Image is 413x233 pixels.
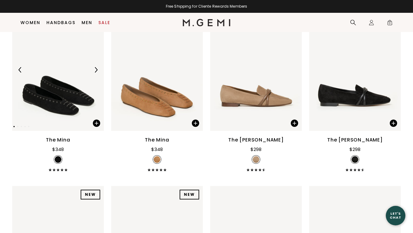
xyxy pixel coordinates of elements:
div: The Mina [145,136,169,144]
div: $348 [151,146,163,153]
div: NEW [81,190,100,199]
div: The Mina [46,136,70,144]
div: $298 [349,146,360,153]
img: v_7387698167867_SWATCH_50x.jpg [55,156,61,163]
a: Previous ArrowNext ArrowThe Mina$348 [12,9,104,171]
div: NEW [180,190,199,199]
a: Men [82,20,92,25]
img: M.Gemi [183,19,231,26]
img: Previous Arrow [17,67,23,73]
div: $348 [52,146,64,153]
div: The [PERSON_NAME] [327,136,383,144]
a: The Mina$348 [111,9,203,171]
div: Let's Chat [386,212,405,219]
img: v_7387698102331_SWATCH_50x.jpg [154,156,160,163]
a: Handbags [46,20,75,25]
div: The [PERSON_NAME] [228,136,284,144]
a: The [PERSON_NAME]$298 [309,9,401,171]
img: Next Arrow [93,67,99,73]
div: $298 [250,146,261,153]
img: v_7396490182715_SWATCH_50x.jpg [253,156,259,163]
a: The [PERSON_NAME]$298 [210,9,302,171]
span: 0 [387,21,393,27]
a: Women [20,20,40,25]
a: Sale [98,20,110,25]
img: v_7396490084411_SWATCH_50x.jpg [352,156,358,163]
